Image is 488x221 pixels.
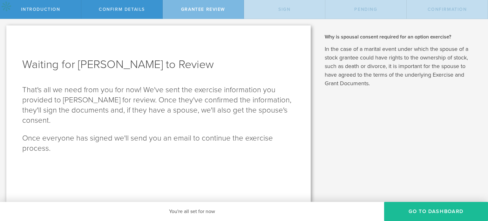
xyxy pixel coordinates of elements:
[384,202,488,221] button: Go To Dashboard
[325,33,478,40] h2: Why is spousal consent required for an option exercise?
[21,7,60,12] span: Introduction
[22,85,295,126] p: That's all we need from you for now! We've sent the exercise information you provided to [PERSON_...
[278,7,290,12] span: Sign
[181,7,225,12] span: Grantee Review
[428,7,467,12] span: Confirmation
[354,7,377,12] span: Pending
[325,45,478,88] p: In the case of a marital event under which the spouse of a stock grantee could have rights to the...
[22,57,295,72] h1: Waiting for [PERSON_NAME] to Review
[456,171,488,202] iframe: Chat Widget
[99,7,145,12] span: Confirm Details
[22,133,295,154] p: Once everyone has signed we'll send you an email to continue the exercise process.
